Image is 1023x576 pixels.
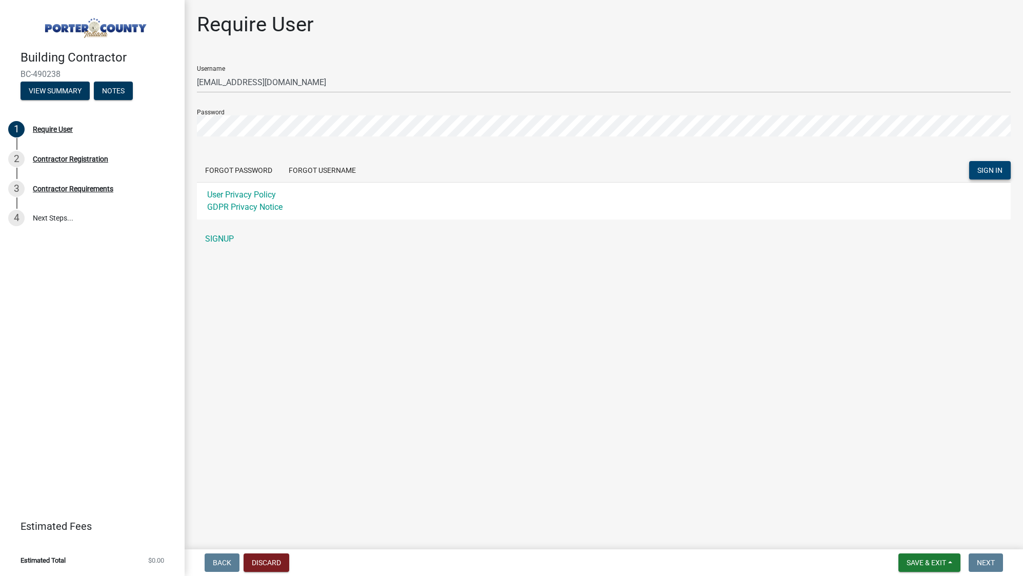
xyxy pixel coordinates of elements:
h1: Require User [197,12,314,37]
button: Next [969,553,1003,572]
h4: Building Contractor [21,50,176,65]
div: 3 [8,181,25,197]
span: BC-490238 [21,69,164,79]
span: Next [977,559,995,567]
button: SIGN IN [969,161,1011,180]
span: Back [213,559,231,567]
img: Porter County, Indiana [21,11,168,39]
div: Contractor Requirements [33,185,113,192]
div: 4 [8,210,25,226]
a: SIGNUP [197,229,1011,249]
button: Save & Exit [898,553,960,572]
wm-modal-confirm: Notes [94,87,133,95]
span: Estimated Total [21,557,66,564]
div: 2 [8,151,25,167]
button: Forgot Username [280,161,364,180]
span: SIGN IN [977,166,1002,174]
div: Contractor Registration [33,155,108,163]
a: Estimated Fees [8,516,168,537]
span: Save & Exit [907,559,946,567]
span: $0.00 [148,557,164,564]
button: View Summary [21,82,90,100]
a: GDPR Privacy Notice [207,202,283,212]
button: Notes [94,82,133,100]
button: Back [205,553,239,572]
button: Forgot Password [197,161,280,180]
div: Require User [33,126,73,133]
button: Discard [244,553,289,572]
a: User Privacy Policy [207,190,276,200]
wm-modal-confirm: Summary [21,87,90,95]
div: 1 [8,121,25,137]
